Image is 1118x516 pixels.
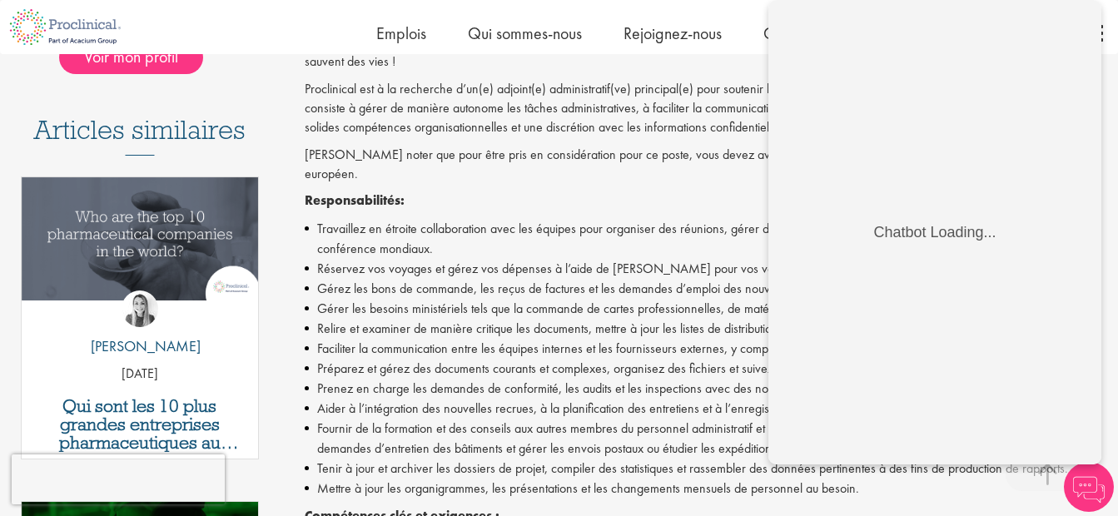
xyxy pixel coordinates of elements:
iframe: reCAPTCHA [12,454,225,504]
a: Emplois [376,22,426,44]
a: Voir mon profil [59,44,220,66]
font: [PERSON_NAME] [91,336,201,355]
a: Lien vers un article [22,177,258,325]
h3: Articles similaires [33,116,246,156]
a: Contact [763,22,813,44]
p: [PERSON_NAME] noter que pour être pris en considération pour ce poste, vous devez avoir le droit ... [305,146,1106,184]
span: Voir mon profil [59,41,203,74]
li: Gérez les bons de commande, les reçus de factures et les demandes d’emploi des nouveaux employés. [305,279,1106,299]
li: Préparez et gérez des documents courants et complexes, organisez des fichiers et suivez les donné... [305,359,1106,379]
li: Gérer les besoins ministériels tels que la commande de cartes professionnelles, de matériel/logic... [305,299,1106,319]
img: Top 10 des entreprises pharmaceutiques dans le monde 2025 [22,177,258,300]
strong: Responsabilités: [305,191,405,209]
li: Prenez en charge les demandes de conformité, les audits et les inspections avec des normes de qua... [305,379,1106,399]
p: Proclinical est à la recherche d’un(e) adjoint(e) administratif(ve) principal(e) pour soutenir le... [305,80,1106,137]
img: Le chatbot [1064,462,1114,512]
li: Mettre à jour les organigrammes, les présentations et les changements mensuels de personnel au be... [305,479,1106,499]
li: Relire et examiner de manière critique les documents, mettre à jour les listes de distribution et... [305,319,1106,339]
a: Qui sommes-nous [468,22,582,44]
li: Aider à l’intégration des nouvelles recrues, à la planification des entretiens et à l’enregistrem... [305,399,1106,419]
p: [DATE] [22,365,258,384]
a: Hannah Burke [PERSON_NAME] [78,290,201,365]
li: Fournir de la formation et des conseils aux autres membres du personnel administratif et agir en ... [305,419,1106,459]
div: Chatbot Loading... [105,224,227,241]
a: Rejoignez-nous [624,22,722,44]
a: Qui sont les 10 plus grandes entreprises pharmaceutiques au monde ? (2025) [30,397,250,452]
li: Tenir à jour et archiver les dossiers de projet, compiler des statistiques et rassembler des donn... [305,459,1106,479]
li: Travaillez en étroite collaboration avec les équipes pour organiser des réunions, gérer des calen... [305,219,1106,259]
li: Faciliter la communication entre les équipes internes et les fournisseurs externes, y compris l’o... [305,339,1106,359]
img: Hannah Burke [122,290,158,327]
li: Réservez vos voyages et gérez vos dépenses à l’aide de [PERSON_NAME] pour vos voyages dans le mon... [305,259,1106,279]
